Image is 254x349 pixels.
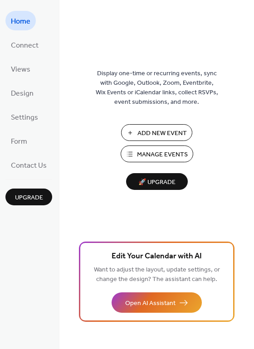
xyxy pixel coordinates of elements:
[11,159,47,173] span: Contact Us
[5,131,33,150] a: Form
[11,87,34,101] span: Design
[94,264,220,286] span: Want to adjust the layout, update settings, or change the design? The assistant can help.
[5,107,44,126] a: Settings
[11,15,30,29] span: Home
[11,39,39,53] span: Connect
[137,129,187,138] span: Add New Event
[126,173,188,190] button: 🚀 Upgrade
[5,59,36,78] a: Views
[11,111,38,125] span: Settings
[132,176,182,189] span: 🚀 Upgrade
[15,193,43,203] span: Upgrade
[125,299,176,308] span: Open AI Assistant
[112,250,202,263] span: Edit Your Calendar with AI
[5,155,52,174] a: Contact Us
[121,145,193,162] button: Manage Events
[11,63,30,77] span: Views
[5,35,44,54] a: Connect
[5,83,39,102] a: Design
[96,69,218,107] span: Display one-time or recurring events, sync with Google, Outlook, Zoom, Eventbrite, Wix Events or ...
[5,11,36,30] a: Home
[11,135,27,149] span: Form
[112,292,202,313] button: Open AI Assistant
[5,189,52,205] button: Upgrade
[121,124,192,141] button: Add New Event
[137,150,188,160] span: Manage Events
